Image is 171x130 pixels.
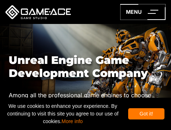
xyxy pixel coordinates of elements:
[7,101,119,127] span: We use cookies to enhance your experience. By continuing to visit this site you agree to our use ...
[9,54,163,80] h1: Unreal Engine Game Development Company
[128,108,164,119] div: Got it!
[120,4,166,20] a: menu
[62,118,83,124] a: More info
